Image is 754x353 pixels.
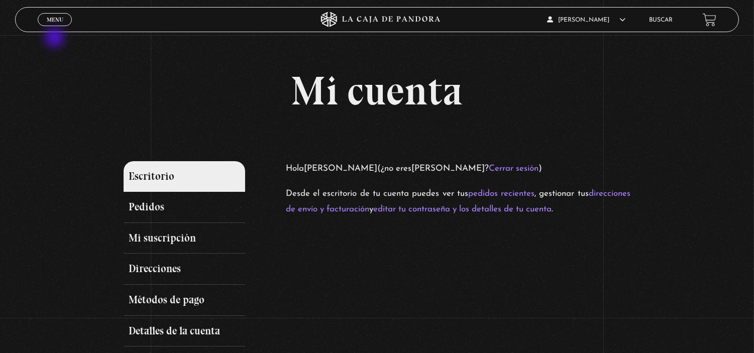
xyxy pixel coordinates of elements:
strong: [PERSON_NAME] [411,164,485,173]
a: View your shopping cart [703,13,716,27]
a: Métodos de pago [124,285,245,316]
a: direcciones de envío y facturación [286,189,630,213]
a: Detalles de la cuenta [124,316,245,347]
p: Hola (¿no eres ? ) [286,161,630,177]
strong: [PERSON_NAME] [304,164,377,173]
h1: Mi cuenta [124,71,630,111]
a: Escritorio [124,161,245,192]
a: Pedidos [124,192,245,223]
a: editar tu contraseña y los detalles de tu cuenta [373,205,552,213]
a: Mi suscripción [124,223,245,254]
span: Cerrar [43,25,67,32]
a: pedidos recientes [468,189,534,198]
span: [PERSON_NAME] [547,17,625,23]
span: Menu [47,17,63,23]
p: Desde el escritorio de tu cuenta puedes ver tus , gestionar tus y . [286,186,630,217]
a: Direcciones [124,254,245,285]
a: Cerrar sesión [489,164,538,173]
a: Buscar [649,17,673,23]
